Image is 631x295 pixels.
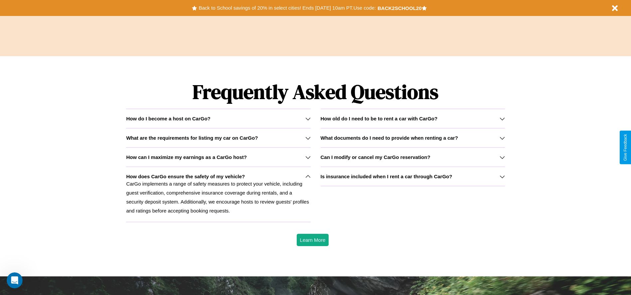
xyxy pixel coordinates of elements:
h3: Can I modify or cancel my CarGo reservation? [321,154,430,160]
h1: Frequently Asked Questions [126,75,505,109]
div: Give Feedback [623,134,628,161]
iframe: Intercom live chat [7,272,23,288]
h3: Is insurance included when I rent a car through CarGo? [321,174,452,179]
h3: What documents do I need to provide when renting a car? [321,135,458,141]
h3: How do I become a host on CarGo? [126,116,210,121]
button: Back to School savings of 20% in select cities! Ends [DATE] 10am PT.Use code: [197,3,377,13]
button: Learn More [297,234,329,246]
h3: What are the requirements for listing my car on CarGo? [126,135,258,141]
h3: How old do I need to be to rent a car with CarGo? [321,116,438,121]
h3: How does CarGo ensure the safety of my vehicle? [126,174,245,179]
b: BACK2SCHOOL20 [378,5,422,11]
p: CarGo implements a range of safety measures to protect your vehicle, including guest verification... [126,179,310,215]
h3: How can I maximize my earnings as a CarGo host? [126,154,247,160]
